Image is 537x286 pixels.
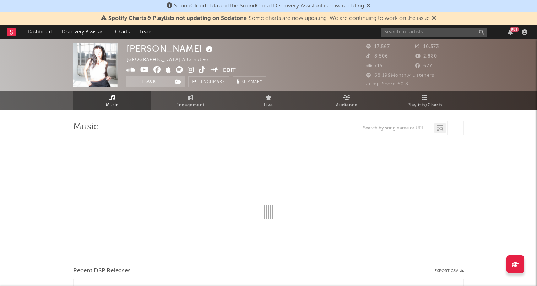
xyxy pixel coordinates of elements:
[151,91,229,110] a: Engagement
[415,54,437,59] span: 2,880
[386,91,464,110] a: Playlists/Charts
[366,64,383,68] span: 715
[108,16,247,21] span: Spotify Charts & Playlists not updating on Sodatone
[508,29,513,35] button: 99+
[126,43,215,54] div: [PERSON_NAME]
[336,101,358,110] span: Audience
[229,91,308,110] a: Live
[135,25,157,39] a: Leads
[510,27,519,32] div: 99 +
[366,73,434,78] span: 68,199 Monthly Listeners
[359,126,434,131] input: Search by song name or URL
[198,78,225,86] span: Benchmark
[174,3,364,9] span: SoundCloud data and the SoundCloud Discovery Assistant is now updating
[223,66,236,75] button: Edit
[415,64,432,68] span: 677
[366,3,370,9] span: Dismiss
[126,56,216,64] div: [GEOGRAPHIC_DATA] | Alternative
[366,54,388,59] span: 8,506
[233,76,266,87] button: Summary
[366,44,390,49] span: 17,567
[407,101,443,110] span: Playlists/Charts
[57,25,110,39] a: Discovery Assistant
[308,91,386,110] a: Audience
[73,91,151,110] a: Music
[106,101,119,110] span: Music
[242,80,262,84] span: Summary
[432,16,436,21] span: Dismiss
[126,76,171,87] button: Track
[366,82,408,86] span: Jump Score: 60.8
[415,44,439,49] span: 10,573
[381,28,487,37] input: Search for artists
[264,101,273,110] span: Live
[108,16,430,21] span: : Some charts are now updating. We are continuing to work on the issue
[73,267,131,275] span: Recent DSP Releases
[188,76,229,87] a: Benchmark
[434,269,464,273] button: Export CSV
[23,25,57,39] a: Dashboard
[110,25,135,39] a: Charts
[176,101,205,110] span: Engagement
